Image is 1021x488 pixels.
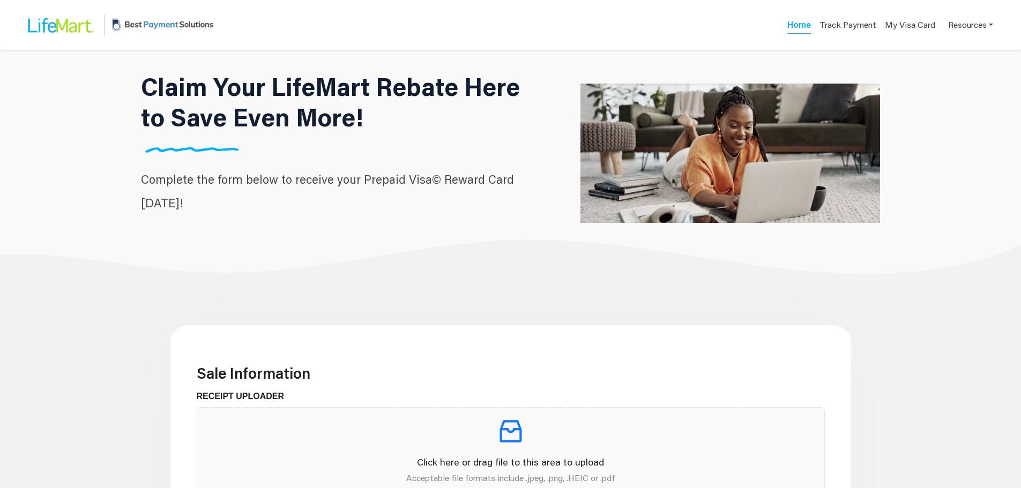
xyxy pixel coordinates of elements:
[197,390,293,403] label: RECEIPT UPLOADER
[206,471,816,484] p: Acceptable file formats include .jpeg, .png, .HEIC or .pdf
[787,19,811,34] a: Home
[109,7,216,43] img: BPS Logo
[206,455,816,469] p: Click here or drag file to this area to upload
[197,364,825,382] h3: Sale Information
[496,416,526,446] span: inbox
[819,19,876,34] a: Track Payment
[948,14,993,36] a: Resources
[580,28,880,278] img: LifeMart Hero
[19,7,216,43] a: LifeMart LogoBPS Logo
[141,71,536,132] h1: Claim Your LifeMart Rebate Here to Save Even More!
[141,168,536,215] p: Complete the form below to receive your Prepaid Visa© Reward Card [DATE]!
[885,14,935,36] a: My Visa Card
[19,8,100,42] img: LifeMart Logo
[141,147,244,153] img: Divider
